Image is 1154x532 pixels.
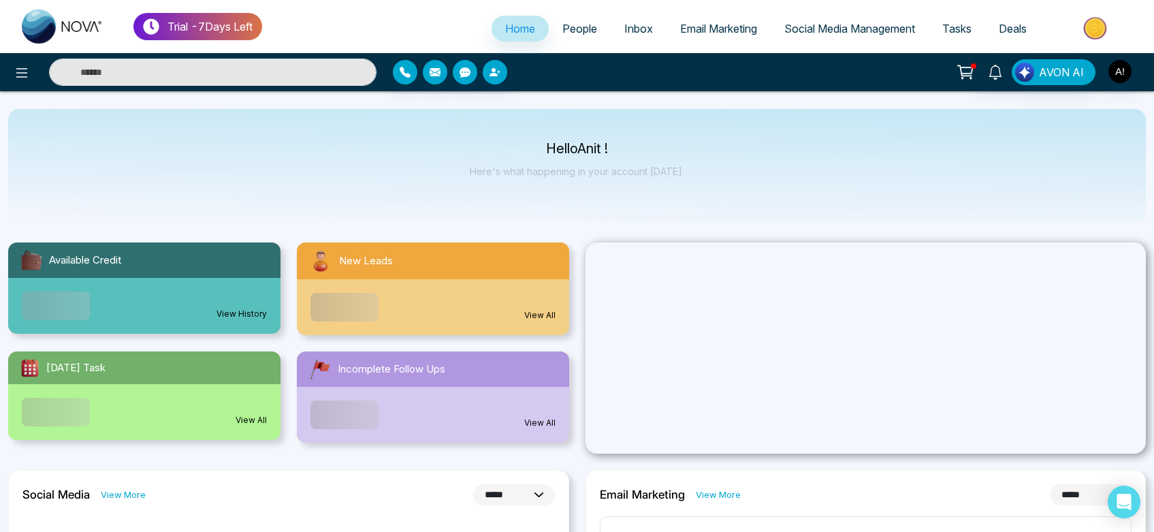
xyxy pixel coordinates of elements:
[49,253,121,268] span: Available Credit
[101,488,146,501] a: View More
[999,22,1027,35] span: Deals
[929,16,985,42] a: Tasks
[611,16,667,42] a: Inbox
[1012,59,1095,85] button: AVON AI
[1047,13,1146,44] img: Market-place.gif
[236,414,267,426] a: View All
[985,16,1040,42] a: Deals
[308,248,334,274] img: newLeads.svg
[19,248,44,272] img: availableCredit.svg
[167,18,253,35] p: Trial - 7 Days Left
[470,143,684,155] p: Hello Anit !
[289,351,577,443] a: Incomplete Follow UpsView All
[1108,486,1140,518] div: Open Intercom Messenger
[217,308,267,320] a: View History
[308,357,332,381] img: followUps.svg
[492,16,549,42] a: Home
[524,417,556,429] a: View All
[339,253,393,269] span: New Leads
[784,22,915,35] span: Social Media Management
[289,242,577,335] a: New LeadsView All
[1039,64,1084,80] span: AVON AI
[19,357,41,379] img: todayTask.svg
[549,16,611,42] a: People
[562,22,597,35] span: People
[338,362,445,377] span: Incomplete Follow Ups
[22,10,103,44] img: Nova CRM Logo
[1108,60,1132,83] img: User Avatar
[505,22,535,35] span: Home
[524,309,556,322] a: View All
[22,488,90,501] h2: Social Media
[942,22,972,35] span: Tasks
[46,360,106,376] span: [DATE] Task
[624,22,653,35] span: Inbox
[696,488,741,501] a: View More
[1015,63,1034,82] img: Lead Flow
[470,166,684,177] p: Here's what happening in your account [DATE].
[667,16,771,42] a: Email Marketing
[771,16,929,42] a: Social Media Management
[680,22,757,35] span: Email Marketing
[600,488,685,501] h2: Email Marketing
